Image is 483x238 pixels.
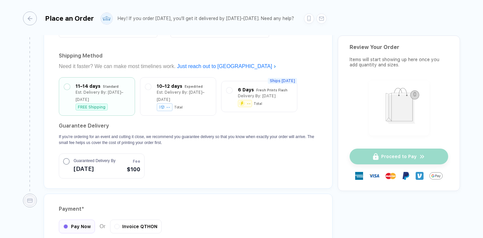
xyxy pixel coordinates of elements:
div: Invoice QTHON [110,220,162,233]
div: Est. Delivery By: [DATE]–[DATE] [76,89,130,103]
div: Expedited [185,83,203,90]
div: Fresh Prints Flash [256,86,287,94]
span: [DATE] [74,164,115,174]
div: Need it faster? We can make most timelines work. [59,61,317,72]
h2: Guarantee Delivery [59,121,317,131]
img: Venmo [416,172,424,180]
span: Fee [133,158,140,164]
div: 10–12 days ExpeditedEst. Delivery By: [DATE]–[DATE]--Total [145,83,211,110]
div: 10–12 days [157,83,182,90]
div: Est. Delivery By: [DATE]–[DATE] [157,89,211,103]
div: FREE Shipping [76,104,108,110]
div: 6 Days Fresh Prints FlashDelivery By: [DATE]--Total [226,86,292,107]
div: Review Your Order [350,44,448,50]
div: -- [157,103,172,111]
div: Place an Order [45,14,94,22]
span: Pay Now [71,224,91,229]
img: express [355,172,363,180]
div: Total [174,105,183,109]
div: 6 Days [238,86,254,93]
span: Guaranteed Delivery By [74,158,115,164]
span: $100 [127,166,140,174]
div: Or [59,220,162,233]
div: Items will start showing up here once you add quantity and sizes. [350,57,448,67]
img: Paypal [402,172,410,180]
div: Standard [103,83,119,90]
div: Shipping Method [59,51,317,61]
a: Just reach out to [GEOGRAPHIC_DATA] [177,63,276,69]
img: shopping_bag.png [372,83,426,131]
span: Invoice QTHON [122,224,157,229]
p: If you're ordering for an event and cutting it close, we recommend you guarantee delivery so that... [59,134,317,146]
img: visa [369,171,379,181]
button: Guaranteed Delivery By[DATE]Fee$100 [59,154,145,178]
div: Delivery By: [DATE] [238,92,276,100]
div: Total [254,102,262,106]
div: 11–14 days [76,83,101,90]
div: 11–14 days StandardEst. Delivery By: [DATE]–[DATE]FREE Shipping [64,83,130,110]
div: Payment [59,204,317,214]
span: Ships [DATE] [268,78,297,84]
div: -- [247,102,251,106]
div: Hey! If you order [DATE], you'll get it delivered by [DATE]–[DATE]. Need any help? [118,16,294,21]
img: GPay [429,169,443,182]
div: Pay Now [59,220,95,233]
img: master-card [385,171,396,181]
img: user profile [101,13,112,24]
